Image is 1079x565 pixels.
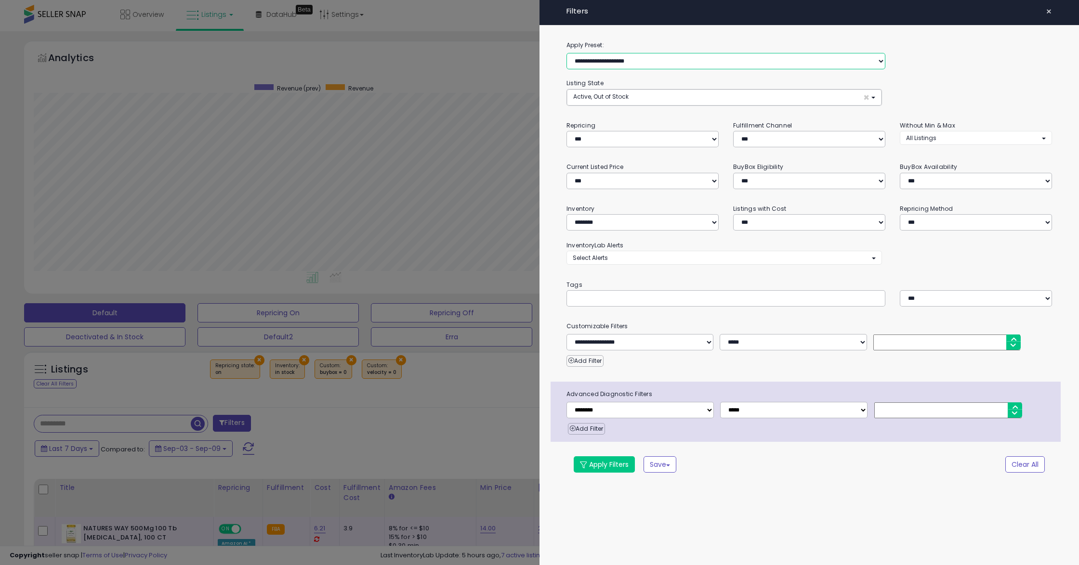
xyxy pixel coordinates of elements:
[566,163,623,171] small: Current Listed Price
[566,79,604,87] small: Listing State
[559,389,1061,399] span: Advanced Diagnostic Filters
[1005,456,1045,473] button: Clear All
[733,121,792,129] small: Fulfillment Channel
[863,92,869,103] span: ×
[900,163,957,171] small: BuyBox Availability
[644,456,676,473] button: Save
[568,423,605,435] button: Add Filter
[567,90,882,105] button: Active, Out of Stock ×
[733,205,786,213] small: Listings with Cost
[574,456,635,473] button: Apply Filters
[566,121,595,129] small: Repricing
[566,251,882,265] button: Select Alerts
[900,205,953,213] small: Repricing Method
[559,321,1059,332] small: Customizable Filters
[566,355,604,367] button: Add Filter
[900,121,955,129] small: Without Min & Max
[559,280,1059,290] small: Tags
[573,254,608,262] span: Select Alerts
[573,92,629,101] span: Active, Out of Stock
[733,163,783,171] small: BuyBox Eligibility
[1042,5,1056,18] button: ×
[1046,5,1052,18] span: ×
[566,241,623,249] small: InventoryLab Alerts
[566,205,594,213] small: Inventory
[906,134,936,142] span: All Listings
[559,40,1059,51] label: Apply Preset:
[566,7,1052,15] h4: Filters
[900,131,1052,145] button: All Listings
